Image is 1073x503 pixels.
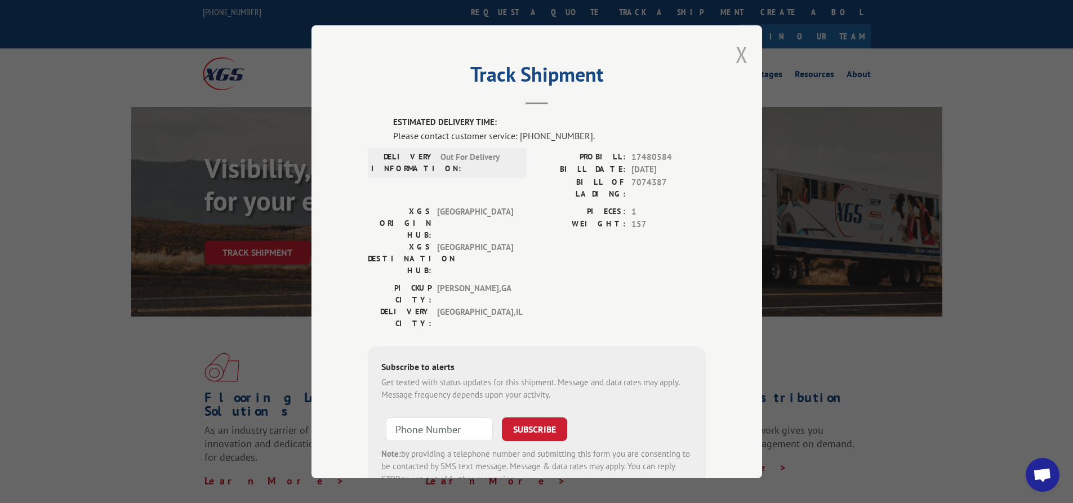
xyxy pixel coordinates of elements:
[437,241,513,276] span: [GEOGRAPHIC_DATA]
[736,39,748,69] button: Close modal
[381,447,692,486] div: by providing a telephone number and submitting this form you are consenting to be contacted by SM...
[437,282,513,305] span: [PERSON_NAME] , GA
[368,66,706,88] h2: Track Shipment
[386,417,493,440] input: Phone Number
[381,448,401,459] strong: Note:
[1026,458,1059,492] div: Open chat
[368,305,431,329] label: DELIVERY CITY:
[537,218,626,231] label: WEIGHT:
[537,150,626,163] label: PROBILL:
[393,128,706,142] div: Please contact customer service: [PHONE_NUMBER].
[393,116,706,129] label: ESTIMATED DELIVERY TIME:
[502,417,567,440] button: SUBSCRIBE
[631,205,706,218] span: 1
[368,241,431,276] label: XGS DESTINATION HUB:
[368,205,431,241] label: XGS ORIGIN HUB:
[437,305,513,329] span: [GEOGRAPHIC_DATA] , IL
[537,163,626,176] label: BILL DATE:
[368,282,431,305] label: PICKUP CITY:
[381,359,692,376] div: Subscribe to alerts
[440,150,517,174] span: Out For Delivery
[631,163,706,176] span: [DATE]
[537,205,626,218] label: PIECES:
[381,376,692,401] div: Get texted with status updates for this shipment. Message and data rates may apply. Message frequ...
[631,150,706,163] span: 17480584
[371,150,435,174] label: DELIVERY INFORMATION:
[437,205,513,241] span: [GEOGRAPHIC_DATA]
[631,176,706,199] span: 7074387
[631,218,706,231] span: 157
[537,176,626,199] label: BILL OF LADING:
